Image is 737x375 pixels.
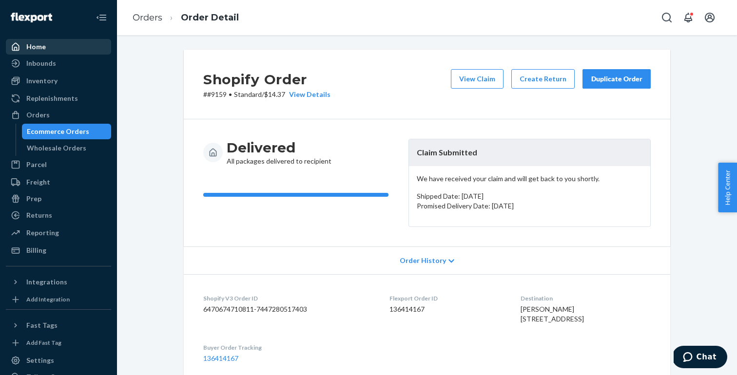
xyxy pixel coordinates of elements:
button: Open notifications [679,8,698,27]
button: Integrations [6,274,111,290]
div: Inbounds [26,58,56,68]
a: Add Fast Tag [6,337,111,349]
a: Inbounds [6,56,111,71]
div: Wholesale Orders [27,143,86,153]
h3: Delivered [227,139,331,156]
iframe: Opens a widget where you can chat to one of our agents [674,346,727,370]
div: Billing [26,245,46,255]
button: Open account menu [700,8,719,27]
h2: Shopify Order [203,69,330,90]
div: Replenishments [26,94,78,103]
div: Home [26,42,46,52]
p: Promised Delivery Date: [DATE] [417,201,642,211]
dt: Flexport Order ID [389,294,504,302]
a: Parcel [6,157,111,172]
a: Freight [6,174,111,190]
span: Order History [400,256,446,265]
div: Fast Tags [26,320,58,330]
div: Reporting [26,228,59,238]
div: Returns [26,210,52,220]
button: Close Navigation [92,8,111,27]
div: Orders [26,110,50,120]
a: Billing [6,243,111,258]
span: Standard [234,90,262,98]
p: Shipped Date: [DATE] [417,191,642,201]
a: 136414167 [203,354,238,362]
div: Ecommerce Orders [27,127,89,136]
a: Orders [133,12,162,23]
button: Create Return [511,69,575,89]
a: Ecommerce Orders [22,124,112,139]
a: Add Integration [6,294,111,305]
header: Claim Submitted [409,139,650,166]
dt: Shopify V3 Order ID [203,294,374,302]
a: Orders [6,107,111,123]
div: Add Fast Tag [26,338,61,347]
a: Settings [6,353,111,368]
div: Integrations [26,277,67,287]
dd: 6470674710811-7447280517403 [203,304,374,314]
a: Reporting [6,225,111,241]
div: Prep [26,194,41,204]
a: Returns [6,207,111,223]
a: Inventory [6,73,111,89]
button: Fast Tags [6,318,111,333]
a: Home [6,39,111,55]
dt: Buyer Order Tracking [203,343,374,352]
div: All packages delivered to recipient [227,139,331,166]
dt: Destination [521,294,651,302]
p: # #9159 / $14.37 [203,90,330,99]
a: Replenishments [6,91,111,106]
button: View Claim [451,69,504,89]
div: Inventory [26,76,58,86]
img: Flexport logo [11,13,52,22]
button: Help Center [718,163,737,212]
div: Duplicate Order [591,74,642,84]
dd: 136414167 [389,304,504,314]
p: We have received your claim and will get back to you shortly. [417,174,642,184]
button: Open Search Box [657,8,677,27]
div: Settings [26,356,54,365]
a: Wholesale Orders [22,140,112,156]
button: Duplicate Order [582,69,651,89]
div: Parcel [26,160,47,169]
a: Order Detail [181,12,239,23]
div: Freight [26,177,50,187]
span: • [229,90,232,98]
div: Add Integration [26,295,70,303]
a: Prep [6,191,111,206]
button: View Details [285,90,330,99]
span: [PERSON_NAME] [STREET_ADDRESS] [521,305,584,323]
ol: breadcrumbs [125,3,247,32]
